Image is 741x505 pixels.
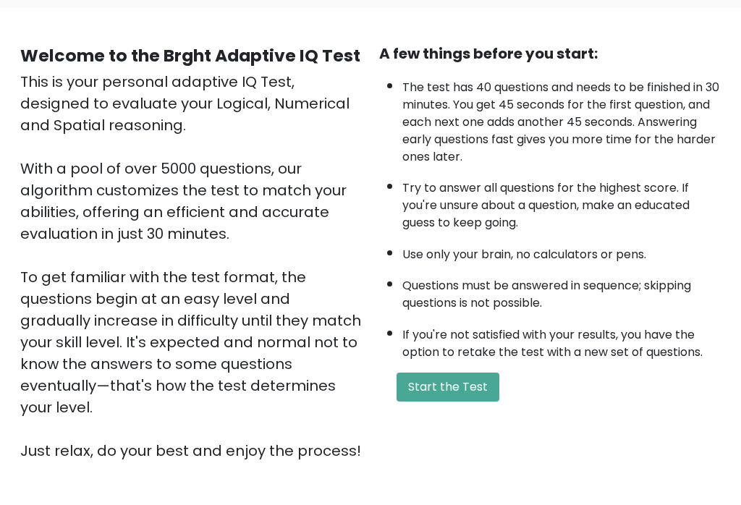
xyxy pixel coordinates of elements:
li: Questions must be answered in sequence; skipping questions is not possible. [402,270,721,312]
div: This is your personal adaptive IQ Test, designed to evaluate your Logical, Numerical and Spatial ... [20,71,362,462]
li: The test has 40 questions and needs to be finished in 30 minutes. You get 45 seconds for the firs... [402,72,721,166]
li: Use only your brain, no calculators or pens. [402,239,721,263]
b: Welcome to the Brght Adaptive IQ Test [20,43,360,67]
li: If you're not satisfied with your results, you have the option to retake the test with a new set ... [402,319,721,361]
li: Try to answer all questions for the highest score. If you're unsure about a question, make an edu... [402,172,721,232]
div: A few things before you start: [379,43,721,64]
button: Start the Test [397,373,499,402]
